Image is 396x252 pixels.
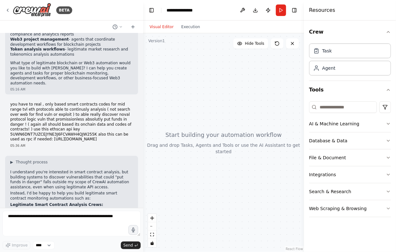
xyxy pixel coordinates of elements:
[10,191,133,201] p: Instead, I'd be happy to help you build legitimate smart contract monitoring automations such as:
[290,6,299,15] button: Hide right sidebar
[233,38,268,49] button: Hide Tools
[148,214,156,222] button: zoom in
[309,200,391,217] button: Web Scraping & Browsing
[148,214,156,247] div: React Flow controls
[309,166,391,183] button: Integrations
[128,23,138,31] button: Start a new chat
[123,243,133,248] span: Send
[148,231,156,239] button: fit view
[322,48,332,54] div: Task
[10,143,133,148] div: 05:36 AM
[10,102,133,142] p: you have to real , only based smart contracts codes for mid range tvl eth protocols able to conti...
[121,241,141,249] button: Send
[309,23,391,41] button: Crew
[148,38,165,43] div: Version 1
[10,37,133,47] li: - agents that coordinate development workflows for blockchain projects
[3,241,30,249] button: Improve
[10,47,133,57] li: - legitimate market research and tokenomics analysis automations
[12,243,27,248] span: Improve
[309,99,391,222] div: Tools
[13,3,51,17] img: Logo
[309,115,391,132] button: AI & Machine Learning
[148,222,156,231] button: zoom out
[110,23,125,31] button: Switch to previous chat
[309,81,391,99] button: Tools
[148,239,156,247] button: toggle interactivity
[10,160,48,165] button: ▶Thought process
[10,61,133,86] p: What type of legitimate blockchain or Web3 automation would you like to build with [PERSON_NAME]?...
[309,132,391,149] button: Database & Data
[245,41,264,46] span: Hide Tools
[167,7,198,13] nav: breadcrumb
[10,160,13,165] span: ▶
[128,225,138,235] button: Click to speak your automation idea
[309,149,391,166] button: File & Document
[309,41,391,81] div: Crew
[177,23,204,31] button: Execution
[322,65,335,71] div: Agent
[10,47,65,51] strong: Token analysis workflows
[16,160,48,165] span: Thought process
[10,37,69,42] strong: Web3 project management
[309,6,335,14] h4: Resources
[286,247,303,251] a: React Flow attribution
[10,170,133,190] p: I understand you're interested in smart contract analysis, but building systems to discover vulne...
[10,202,103,207] strong: Legitimate Smart Contract Analysis Crews:
[309,183,391,200] button: Search & Research
[56,6,72,14] div: BETA
[146,23,177,31] button: Visual Editor
[147,6,156,15] button: Hide left sidebar
[10,87,133,92] div: 05:16 AM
